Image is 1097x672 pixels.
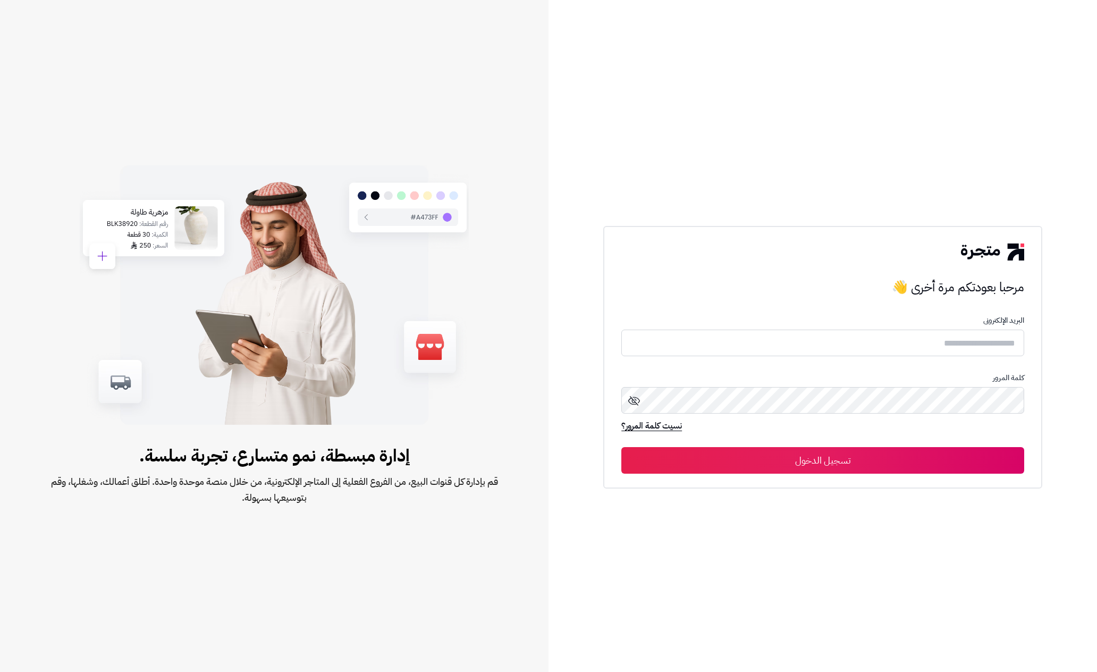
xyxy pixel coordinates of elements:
[621,316,1024,325] p: البريد الإلكترونى
[621,447,1024,474] button: تسجيل الدخول
[961,243,1024,261] img: logo-2.png
[34,443,514,468] span: إدارة مبسطة، نمو متسارع، تجربة سلسة.
[621,276,1024,298] h3: مرحبا بعودتكم مرة أخرى 👋
[621,374,1024,382] p: كلمة المرور
[621,419,682,434] a: نسيت كلمة المرور؟
[34,474,514,506] span: قم بإدارة كل قنوات البيع، من الفروع الفعلية إلى المتاجر الإلكترونية، من خلال منصة موحدة واحدة. أط...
